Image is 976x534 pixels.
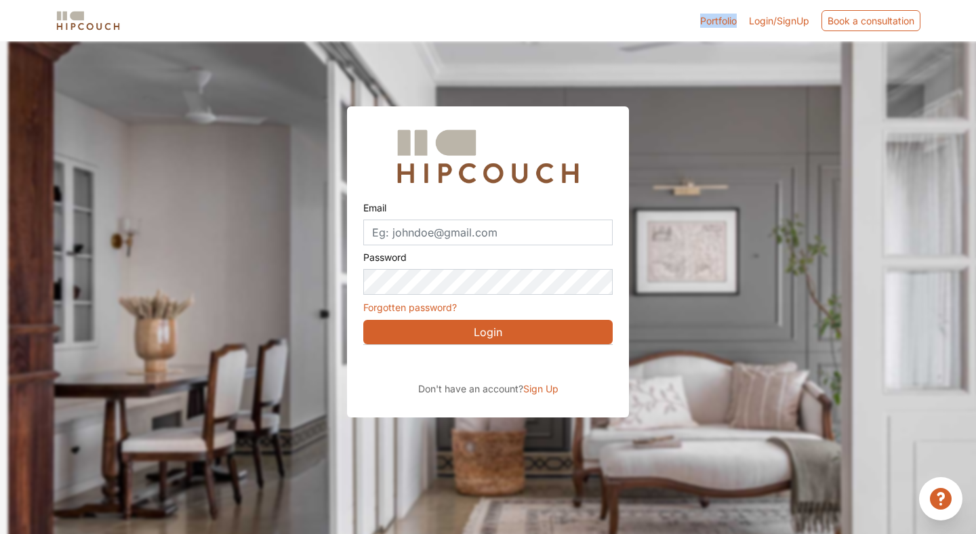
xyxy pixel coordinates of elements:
iframe: Sign in with Google Button [357,349,618,379]
img: logo-horizontal.svg [54,9,122,33]
img: Hipcouch Logo [390,123,586,190]
label: Email [363,196,386,220]
span: Login/SignUp [749,15,809,26]
div: Book a consultation [821,10,920,31]
span: logo-horizontal.svg [54,5,122,36]
input: Eg: johndoe@gmail.com [363,220,613,245]
button: Login [363,320,613,344]
a: Forgotten password? [363,302,457,313]
span: Sign Up [523,383,558,394]
label: Password [363,245,407,269]
span: Don't have an account? [418,383,523,394]
a: Portfolio [700,14,737,28]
